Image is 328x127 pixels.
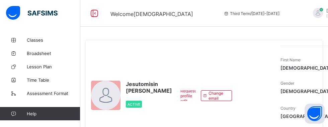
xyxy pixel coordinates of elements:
span: Jesutomisin [PERSON_NAME] [126,81,172,94]
span: Time Table [27,77,80,83]
span: Active [128,102,140,106]
span: Country [280,106,296,111]
span: Lesson Plan [27,64,80,69]
span: Gender [280,81,294,86]
span: Broadsheet [27,51,80,56]
span: First Name [280,57,301,62]
span: Help [27,111,80,116]
span: Request profile edit [180,88,196,103]
img: safsims [6,6,58,20]
span: Welcome [DEMOGRAPHIC_DATA] [110,11,193,17]
span: session/term information [223,11,279,16]
span: Assessment Format [27,91,80,96]
span: Change email [209,91,227,101]
button: Open asap [305,104,325,124]
span: Classes [27,37,80,43]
